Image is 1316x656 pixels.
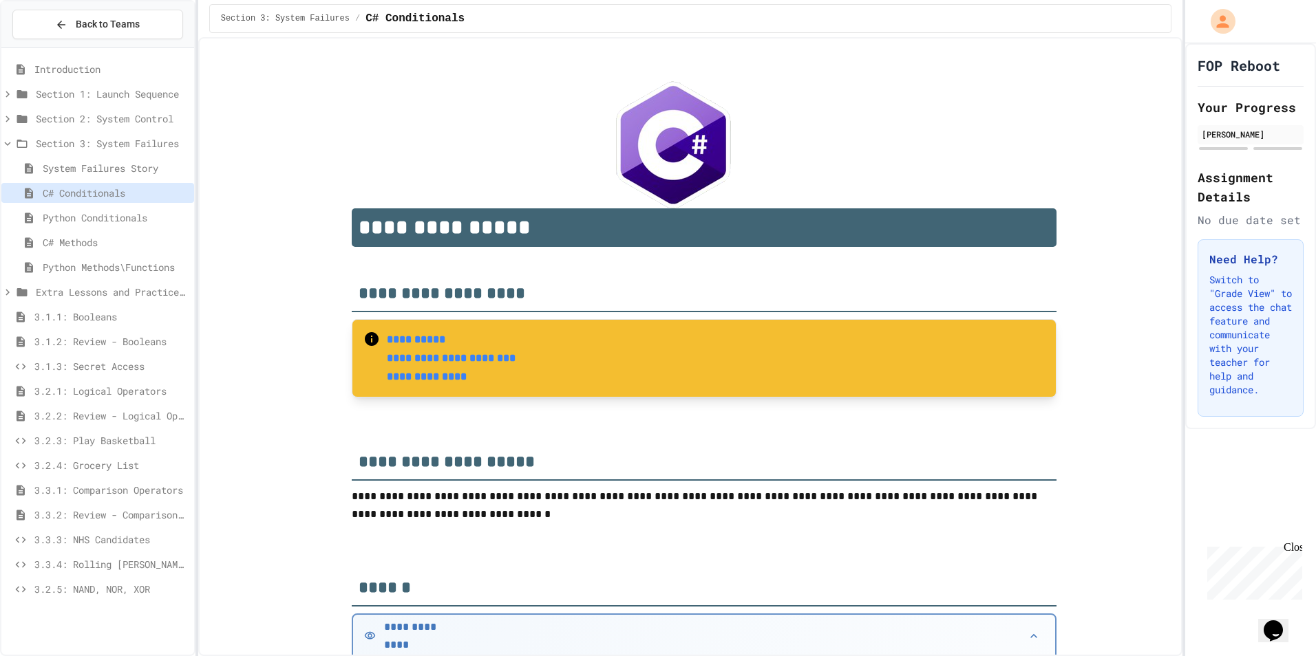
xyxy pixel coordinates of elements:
[34,384,189,398] span: 3.2.1: Logical Operators
[1202,541,1302,600] iframe: chat widget
[1209,273,1292,397] p: Switch to "Grade View" to access the chat feature and communicate with your teacher for help and ...
[34,557,189,571] span: 3.3.4: Rolling [PERSON_NAME]
[355,13,360,24] span: /
[76,17,140,32] span: Back to Teams
[34,62,189,76] span: Introduction
[36,285,189,299] span: Extra Lessons and Practice Python
[34,458,189,472] span: 3.2.4: Grocery List
[1258,601,1302,642] iframe: chat widget
[1196,6,1239,37] div: My Account
[34,359,189,373] span: 3.1.3: Secret Access
[34,483,189,497] span: 3.3.1: Comparison Operators
[12,10,183,39] button: Back to Teams
[1198,168,1304,206] h2: Assignment Details
[1198,56,1280,75] h1: FOP Reboot
[365,10,465,27] span: C# Conditionals
[1198,212,1304,228] div: No due date set
[34,532,189,547] span: 3.3.3: NHS Candidates
[43,260,189,274] span: Python Methods\Functions
[36,136,189,151] span: Section 3: System Failures
[34,582,189,596] span: 3.2.5: NAND, NOR, XOR
[1202,128,1299,140] div: [PERSON_NAME]
[34,507,189,522] span: 3.3.2: Review - Comparison Operators
[43,235,189,250] span: C# Methods
[1209,251,1292,267] h3: Need Help?
[43,210,189,225] span: Python Conditionals
[6,6,95,87] div: Chat with us now!Close
[34,334,189,349] span: 3.1.2: Review - Booleans
[36,111,189,126] span: Section 2: System Control
[1198,98,1304,117] h2: Your Progress
[34,433,189,448] span: 3.2.3: Play Basketball
[43,186,189,200] span: C# Conditionals
[221,13,350,24] span: Section 3: System Failures
[36,87,189,101] span: Section 1: Launch Sequence
[34,309,189,324] span: 3.1.1: Booleans
[34,408,189,423] span: 3.2.2: Review - Logical Operators
[43,161,189,175] span: System Failures Story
